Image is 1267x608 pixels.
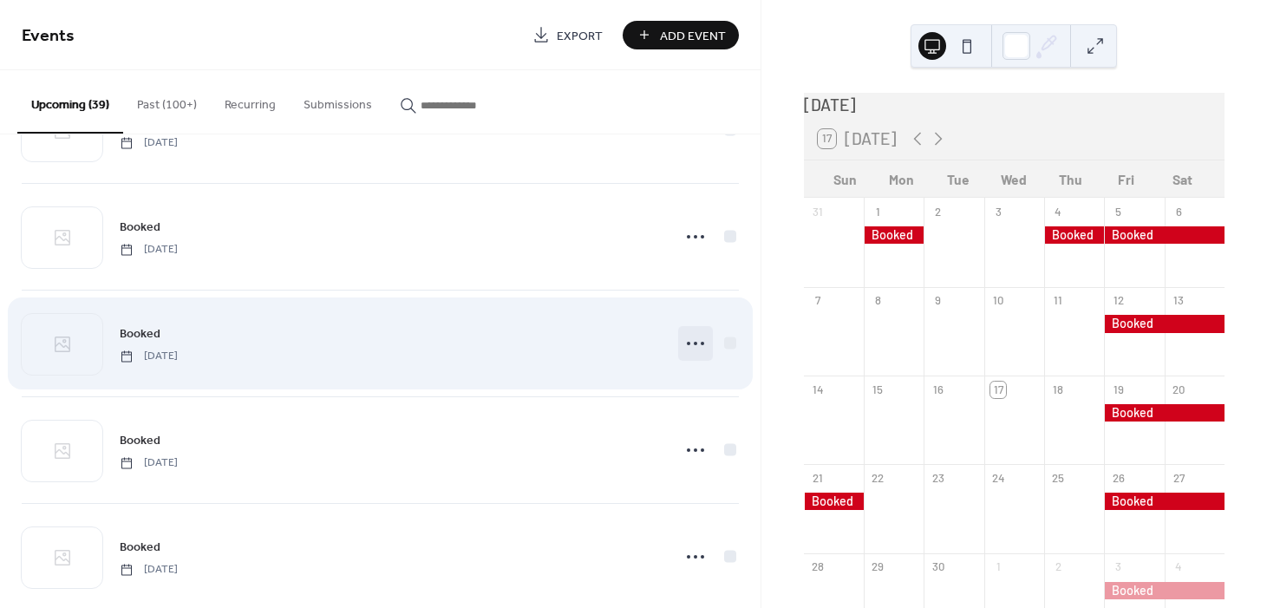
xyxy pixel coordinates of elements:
span: Booked [120,539,160,557]
div: Fri [1098,160,1154,198]
div: 23 [930,471,945,487]
div: 21 [810,471,826,487]
button: Add Event [623,21,739,49]
div: 6 [1171,204,1186,219]
div: 9 [930,293,945,309]
span: Booked [120,325,160,343]
div: 1 [990,559,1006,575]
div: Booked [804,493,864,510]
div: 27 [1171,471,1186,487]
div: 25 [1050,471,1066,487]
div: 26 [1110,471,1126,487]
div: Tue [930,160,986,198]
div: 12 [1110,293,1126,309]
div: 29 [870,559,885,575]
span: [DATE] [120,455,178,471]
div: Booked [1104,226,1225,244]
span: Export [557,27,603,45]
span: Booked [120,219,160,237]
div: 19 [1110,382,1126,397]
a: Booked [120,217,160,237]
div: 10 [990,293,1006,309]
div: 30 [930,559,945,575]
div: 4 [1171,559,1186,575]
div: 16 [930,382,945,397]
div: Thu [1042,160,1099,198]
div: 31 [810,204,826,219]
div: 1 [870,204,885,219]
a: Booked [120,324,160,343]
div: 3 [990,204,1006,219]
span: [DATE] [120,562,178,578]
span: [DATE] [120,349,178,364]
div: Booked [1104,582,1225,599]
span: [DATE] [120,135,178,151]
div: 4 [1050,204,1066,219]
div: 22 [870,471,885,487]
button: Recurring [211,70,290,132]
div: 7 [810,293,826,309]
span: [DATE] [120,242,178,258]
button: Upcoming (39) [17,70,123,134]
a: Export [519,21,616,49]
div: Mon [873,160,930,198]
div: 2 [1050,559,1066,575]
div: 11 [1050,293,1066,309]
div: 28 [810,559,826,575]
div: Sat [1154,160,1211,198]
span: Events [22,19,75,53]
div: 13 [1171,293,1186,309]
div: [DATE] [804,93,1225,118]
a: Booked [120,537,160,557]
div: Wed [986,160,1042,198]
div: 5 [1110,204,1126,219]
div: Booked [1104,493,1225,510]
div: 15 [870,382,885,397]
div: 3 [1110,559,1126,575]
div: 24 [990,471,1006,487]
div: 18 [1050,382,1066,397]
div: 2 [930,204,945,219]
div: 17 [990,382,1006,397]
a: Booked [120,430,160,450]
button: Past (100+) [123,70,211,132]
div: Booked [1044,226,1104,244]
div: Booked [1104,315,1225,332]
div: Sun [818,160,874,198]
span: Booked [120,432,160,450]
span: Add Event [660,27,726,45]
div: Booked [1104,404,1225,422]
div: 14 [810,382,826,397]
button: Submissions [290,70,386,132]
div: 20 [1171,382,1186,397]
div: 8 [870,293,885,309]
div: Booked [864,226,924,244]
